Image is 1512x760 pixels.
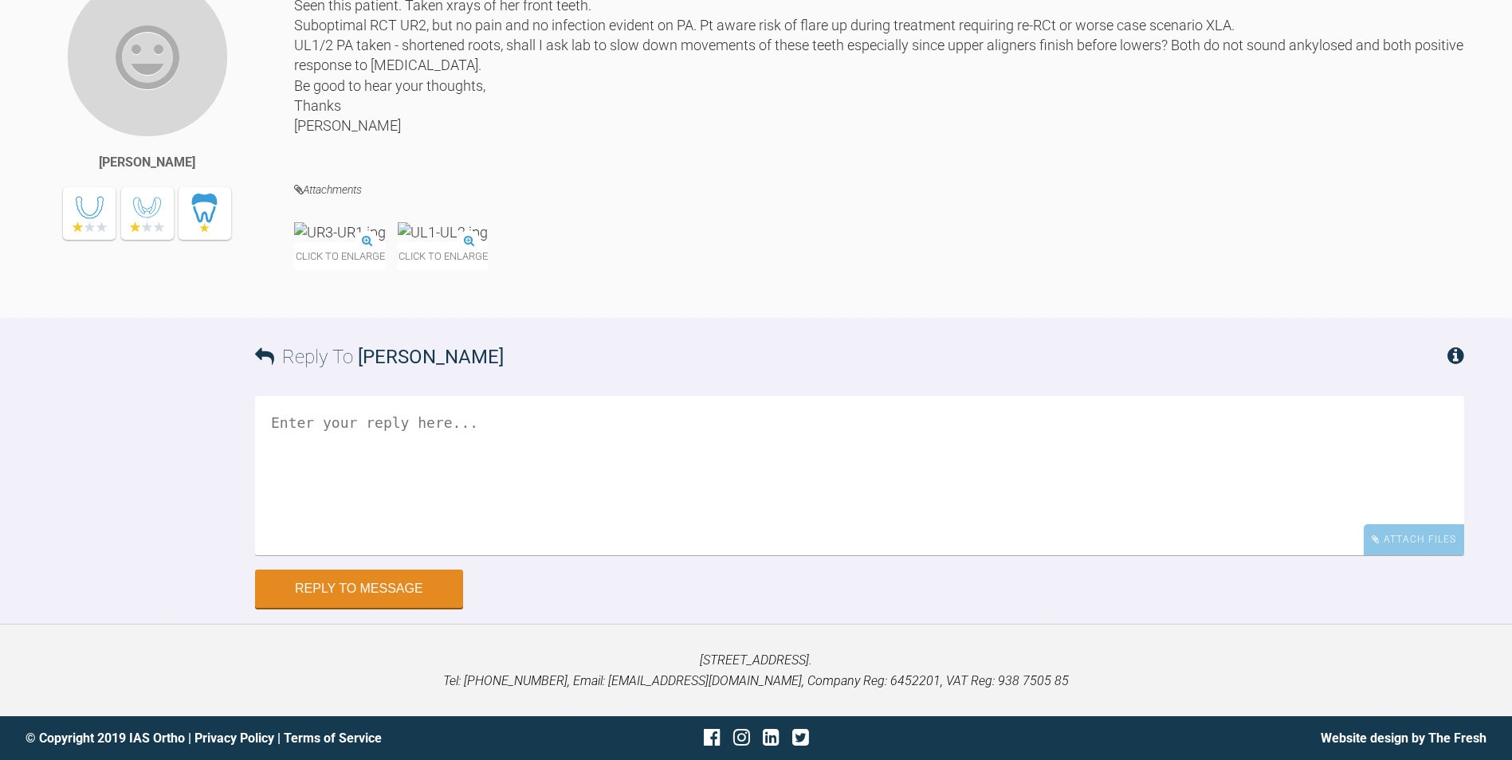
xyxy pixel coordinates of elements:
[255,570,463,608] button: Reply to Message
[284,731,382,746] a: Terms of Service
[358,346,504,368] span: [PERSON_NAME]
[398,242,488,270] span: Click to enlarge
[1321,731,1486,746] a: Website design by The Fresh
[194,731,274,746] a: Privacy Policy
[26,650,1486,691] p: [STREET_ADDRESS]. Tel: [PHONE_NUMBER], Email: [EMAIL_ADDRESS][DOMAIN_NAME], Company Reg: 6452201,...
[294,242,386,270] span: Click to enlarge
[26,728,513,749] div: © Copyright 2019 IAS Ortho | |
[99,152,195,173] div: [PERSON_NAME]
[255,342,504,372] h3: Reply To
[294,222,386,242] img: UR3-UR1.jpg
[294,180,1464,200] h4: Attachments
[1364,524,1464,555] div: Attach Files
[398,222,488,242] img: UL1-UL2.jpg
